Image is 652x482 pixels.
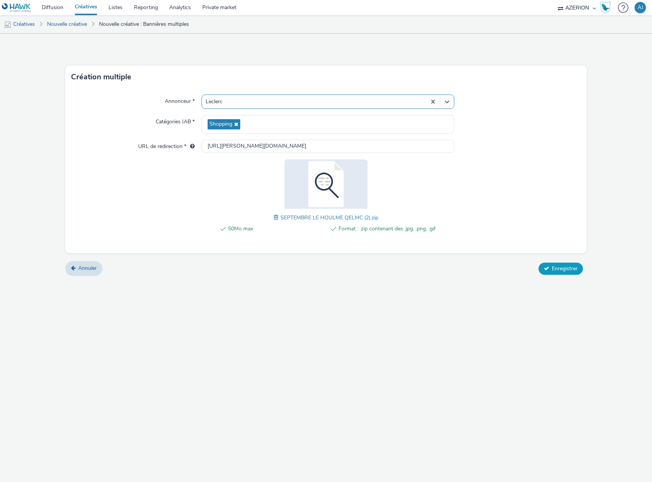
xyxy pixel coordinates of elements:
[71,71,131,83] h3: Création multiple
[539,263,583,275] button: Enregistrer
[95,15,193,33] a: Nouvelle créative : Bannières multiples
[339,224,436,233] span: Format : .zip contenant des .jpg, .png, .gif
[202,140,454,153] input: url...
[43,15,91,33] a: Nouvelle créative
[209,121,232,128] span: Shopping
[2,3,31,13] img: undefined Logo
[638,2,643,13] div: AJ
[277,159,375,209] img: SEPTEMBRE LE HOULME QELMC (2).zip
[162,95,198,105] label: Annonceur *
[600,2,611,14] img: Hawk Academy
[552,265,578,272] span: Enregistrer
[65,261,102,276] a: Annuler
[4,21,11,28] img: mobile
[186,143,195,150] div: L'URL de redirection sera utilisée comme URL de validation avec certains SSP et ce sera l'URL de ...
[135,140,198,150] label: URL de redirection *
[153,115,198,126] label: Catégories IAB *
[600,2,614,14] a: Hawk Academy
[228,224,325,233] span: 50Mo max
[78,265,97,272] span: Annuler
[280,214,378,221] span: SEPTEMBRE LE HOULME QELMC (2).zip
